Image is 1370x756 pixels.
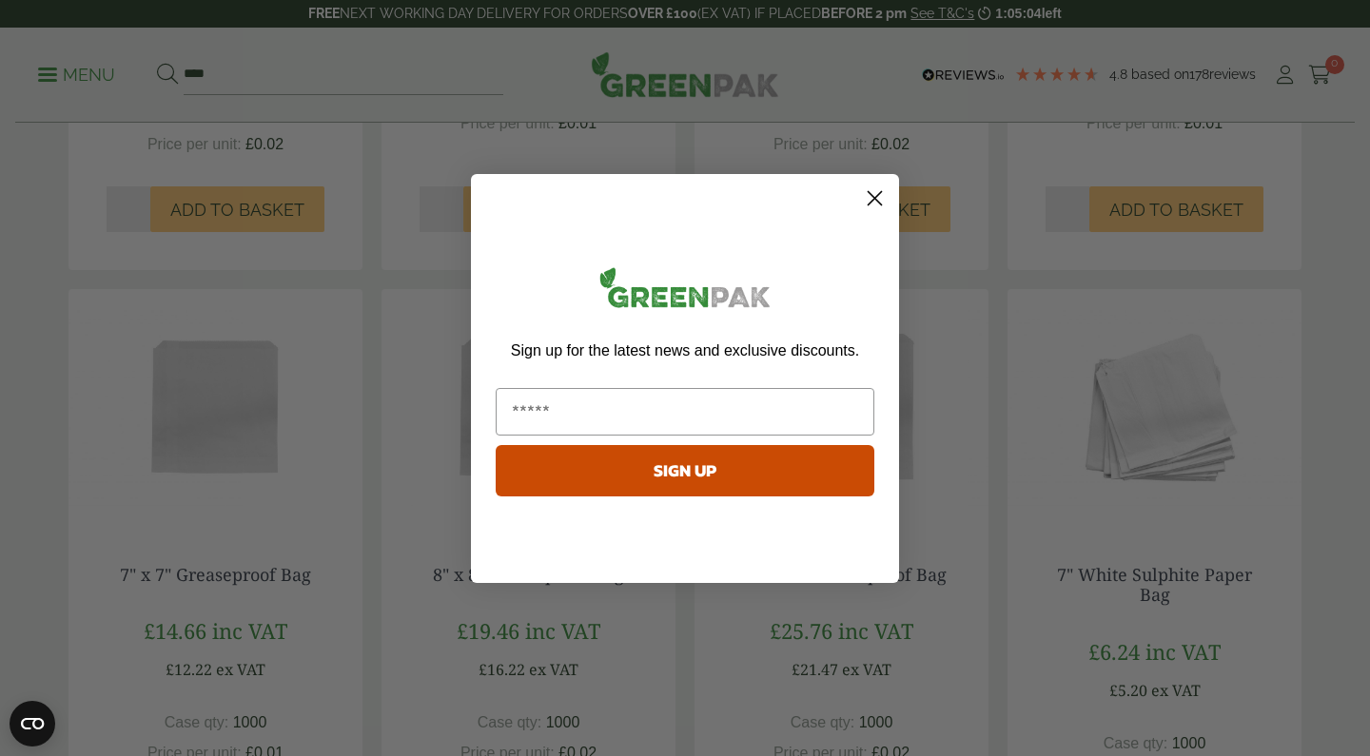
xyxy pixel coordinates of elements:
[496,445,874,496] button: SIGN UP
[858,182,891,215] button: Close dialog
[511,342,859,359] span: Sign up for the latest news and exclusive discounts.
[496,388,874,436] input: Email
[10,701,55,746] button: Open CMP widget
[496,260,874,323] img: greenpak_logo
